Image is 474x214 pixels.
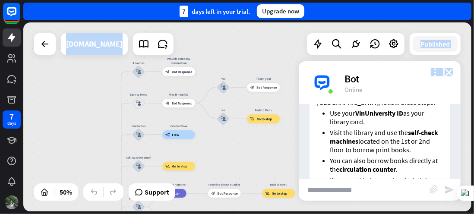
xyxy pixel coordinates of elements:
[272,191,287,195] span: Go to step
[165,132,170,137] i: builder_tree
[172,69,192,74] span: Bot Response
[126,92,152,97] div: Back to Menu
[7,120,16,126] div: days
[257,116,272,121] span: Go to step
[330,176,442,210] li: If you want to borrow books to take home, you can check them out using the self-check machines or...
[66,33,123,55] div: library.vinuni.edu.vn
[330,156,442,173] li: You can also borrow books directly at the .
[126,192,152,200] div: Asking about phone number
[136,69,141,74] i: block_user_input
[250,116,255,121] i: block_goto
[145,185,169,199] span: Support
[330,128,442,154] li: Visit the library and use the located on the 1st or 2nd floor to borrow print books.
[339,165,396,173] strong: circulation counter
[7,3,33,29] button: Open LiveChat chat widget
[218,191,238,195] span: Bot Response
[57,185,75,199] div: 50%
[444,185,455,195] i: send
[413,36,458,52] button: Published
[136,204,141,209] i: block_user_input
[210,76,236,81] div: Yes
[159,92,199,97] div: Was it helpful?
[165,101,170,105] i: block_bot_response
[172,164,187,168] span: Go to step
[205,210,244,214] div: Provides email
[126,124,152,128] div: Contact us
[126,155,152,160] div: Asking about email
[344,85,450,94] div: Online
[259,183,298,187] div: Back to Menu
[180,6,188,17] div: 7
[126,61,152,65] div: About us
[221,116,226,121] i: block_user_input
[265,191,270,195] i: block_goto
[9,113,14,120] div: 7
[205,183,244,187] div: Provides phone number
[159,124,199,128] div: Contact flow
[431,68,439,76] i: more_vert
[172,132,179,137] span: Flow
[355,109,403,117] strong: VinUniversity ID
[172,101,192,105] span: Bot Response
[159,57,199,65] div: Provide company information
[430,185,438,194] i: block_attachment
[250,85,254,90] i: block_bot_response
[330,109,442,126] li: Use your as your library card.
[3,110,21,129] a: 7 days
[180,6,250,17] div: days left in your trial.
[256,85,277,90] span: Bot Response
[211,191,215,195] i: block_bot_response
[165,164,170,168] i: block_goto
[159,183,190,187] div: Is phone number?
[221,85,226,90] i: block_user_input
[210,108,236,112] div: No
[445,68,453,76] i: close
[136,132,141,137] i: block_user_input
[136,164,141,169] i: block_user_input
[344,72,450,85] div: Bot
[330,128,438,145] strong: self-check machines
[165,69,170,74] i: block_bot_response
[244,76,283,81] div: Thank you!
[172,191,180,195] span: Filter
[136,101,141,106] i: block_user_input
[244,108,283,112] div: Back to Menu
[257,4,304,18] div: Upgrade now
[159,210,190,214] div: Else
